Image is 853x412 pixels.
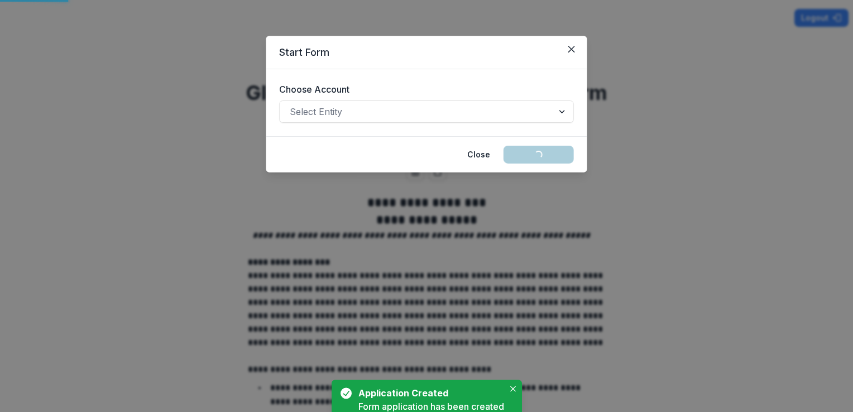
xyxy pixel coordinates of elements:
label: Choose Account [279,83,567,96]
button: Close [506,382,520,395]
header: Start Form [266,36,587,69]
button: Close [461,146,497,164]
div: Application Created [358,386,500,400]
button: Close [563,40,581,58]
